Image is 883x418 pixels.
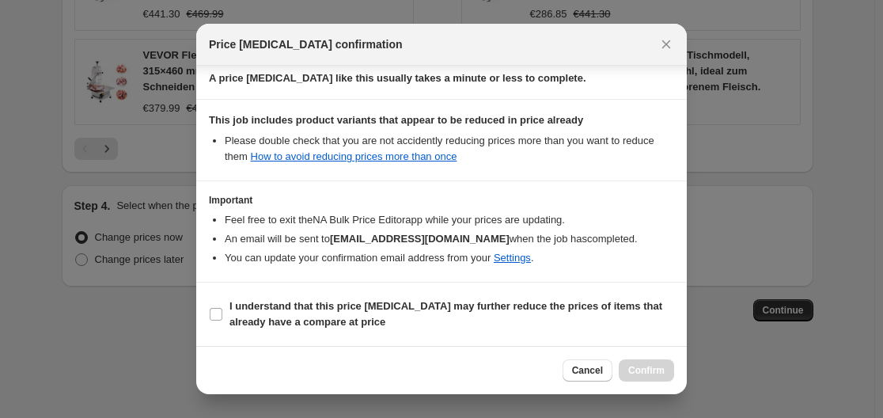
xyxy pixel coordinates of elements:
[225,231,674,247] li: An email will be sent to when the job has completed .
[251,150,457,162] a: How to avoid reducing prices more than once
[209,114,583,126] b: This job includes product variants that appear to be reduced in price already
[225,133,674,165] li: Please double check that you are not accidently reducing prices more than you want to reduce them
[494,252,531,264] a: Settings
[563,359,612,382] button: Cancel
[209,194,674,207] h3: Important
[572,364,603,377] span: Cancel
[209,36,403,52] span: Price [MEDICAL_DATA] confirmation
[209,72,586,84] b: A price [MEDICAL_DATA] like this usually takes a minute or less to complete.
[229,300,662,328] b: I understand that this price [MEDICAL_DATA] may further reduce the prices of items that already h...
[225,212,674,228] li: Feel free to exit the NA Bulk Price Editor app while your prices are updating.
[655,33,677,55] button: Close
[330,233,510,245] b: [EMAIL_ADDRESS][DOMAIN_NAME]
[225,250,674,266] li: You can update your confirmation email address from your .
